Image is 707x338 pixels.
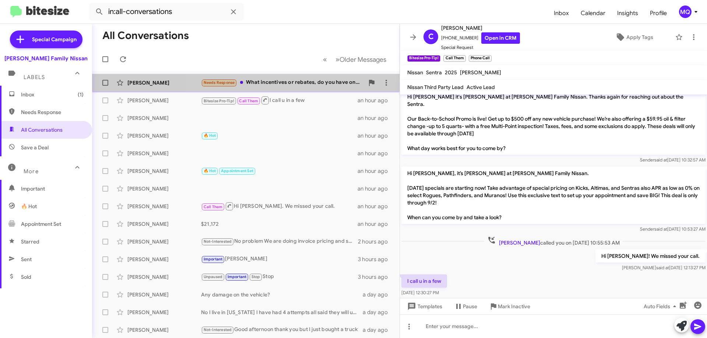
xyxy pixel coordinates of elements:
[363,291,394,298] div: a day ago
[204,168,216,173] span: 🔥 Hot
[401,167,706,224] p: Hi [PERSON_NAME], it’s [PERSON_NAME] at [PERSON_NAME] Family Nissan. [DATE] specials are starting...
[426,69,442,76] span: Sentra
[127,167,201,175] div: [PERSON_NAME]
[127,132,201,139] div: [PERSON_NAME]
[127,203,201,210] div: [PERSON_NAME]
[21,203,37,210] span: 🔥 Hot
[484,236,623,246] span: called you on [DATE] 10:55:53 AM
[358,220,394,228] div: an hour ago
[21,273,31,281] span: Sold
[331,52,391,67] button: Next
[407,69,423,76] span: Nissan
[611,3,644,24] a: Insights
[596,31,672,44] button: Apply Tags
[21,220,61,228] span: Appointment Set
[358,97,394,104] div: an hour ago
[319,52,391,67] nav: Page navigation example
[21,108,84,116] span: Needs Response
[204,257,223,261] span: Important
[204,80,235,85] span: Needs Response
[239,99,258,103] span: Call Them
[201,237,358,246] div: No problem We are doing invoice pricing and special APR if you know of anyone interested
[656,265,669,270] span: said at
[644,300,679,313] span: Auto Fields
[640,226,706,232] span: Sender [DATE] 10:53:27 AM
[358,273,394,281] div: 3 hours ago
[127,309,201,316] div: [PERSON_NAME]
[21,238,39,245] span: Starred
[622,265,706,270] span: [PERSON_NAME] [DATE] 12:13:27 PM
[443,55,465,62] small: Call Them
[428,31,434,43] span: C
[638,300,685,313] button: Auto Fields
[469,55,492,62] small: Phone Call
[644,3,673,24] a: Profile
[640,157,706,163] span: Sender [DATE] 10:32:57 AM
[10,31,82,48] a: Special Campaign
[32,36,77,43] span: Special Campaign
[21,126,63,134] span: All Conversations
[358,150,394,157] div: an hour ago
[401,90,706,155] p: Hi [PERSON_NAME] it's [PERSON_NAME] at [PERSON_NAME] Family Nissan. Thanks again for reaching out...
[654,157,667,163] span: said at
[201,309,363,316] div: No I live in [US_STATE] I have had 4 attempts all said they will update and it hasn't happened yet
[201,325,363,334] div: Good afternoon thank you but I just bought a truck
[499,239,540,246] span: [PERSON_NAME]
[204,99,234,103] span: Bitesize Pro-Tip!
[358,238,394,245] div: 2 hours ago
[679,6,692,18] div: MQ
[201,273,358,281] div: Stop
[407,55,440,62] small: Bitesize Pro-Tip!
[654,226,667,232] span: said at
[467,84,495,90] span: Active Lead
[127,273,201,281] div: [PERSON_NAME]
[441,32,520,44] span: [PHONE_NUMBER]
[340,56,386,64] span: Older Messages
[127,326,201,334] div: [PERSON_NAME]
[21,91,84,98] span: Inbox
[127,220,201,228] div: [PERSON_NAME]
[441,44,520,51] span: Special Request
[252,274,260,279] span: Stop
[4,55,88,62] div: [PERSON_NAME] Family Nissan
[319,52,331,67] button: Previous
[127,185,201,192] div: [PERSON_NAME]
[204,204,223,209] span: Call Them
[201,202,358,211] div: Hi [PERSON_NAME]. We missed your call.
[201,96,358,105] div: I call u in a few
[127,97,201,104] div: [PERSON_NAME]
[323,55,327,64] span: «
[407,84,464,90] span: Nissan Third Party Lead
[463,300,477,313] span: Pause
[358,167,394,175] div: an hour ago
[89,3,244,21] input: Search
[575,3,611,24] a: Calendar
[127,256,201,263] div: [PERSON_NAME]
[78,91,84,98] span: (1)
[481,32,520,44] a: Open in CRM
[595,249,706,263] p: Hi [PERSON_NAME]! We missed your call.
[498,300,530,313] span: Mark Inactive
[228,274,247,279] span: Important
[201,291,363,298] div: Any damage on the vehicle?
[201,255,358,263] div: [PERSON_NAME]
[441,24,520,32] span: [PERSON_NAME]
[460,69,501,76] span: [PERSON_NAME]
[363,326,394,334] div: a day ago
[204,327,232,332] span: Not-Interested
[24,74,45,81] span: Labels
[358,203,394,210] div: an hour ago
[626,31,653,44] span: Apply Tags
[548,3,575,24] a: Inbox
[21,144,49,151] span: Save a Deal
[358,114,394,122] div: an hour ago
[358,132,394,139] div: an hour ago
[358,256,394,263] div: 3 hours ago
[448,300,483,313] button: Pause
[127,291,201,298] div: [PERSON_NAME]
[445,69,457,76] span: 2025
[102,30,189,42] h1: All Conversations
[201,78,364,87] div: What incentives or rebates, do you have on the Armada?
